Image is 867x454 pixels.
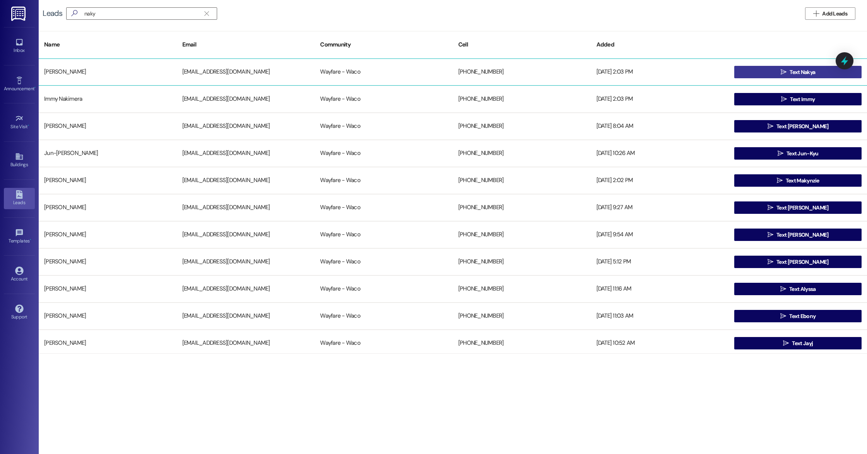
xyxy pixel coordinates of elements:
[4,264,35,285] a: Account
[734,66,862,78] button: Text Nakya
[177,308,315,324] div: [EMAIL_ADDRESS][DOMAIN_NAME]
[591,227,729,242] div: [DATE] 9:54 AM
[315,254,453,270] div: Wayfare - Waco
[453,64,591,80] div: [PHONE_NUMBER]
[734,337,862,349] button: Text Jayj
[315,173,453,188] div: Wayfare - Waco
[34,85,36,90] span: •
[453,146,591,161] div: [PHONE_NUMBER]
[315,227,453,242] div: Wayfare - Waco
[200,8,213,19] button: Clear text
[315,281,453,297] div: Wayfare - Waco
[39,308,177,324] div: [PERSON_NAME]
[780,313,786,319] i: 
[315,146,453,161] div: Wayfare - Waco
[734,229,862,241] button: Text [PERSON_NAME]
[315,35,453,54] div: Community
[315,335,453,351] div: Wayfare - Waco
[43,9,62,17] div: Leads
[453,173,591,188] div: [PHONE_NUMBER]
[591,35,729,54] div: Added
[734,147,862,160] button: Text Jun-Kyu
[591,119,729,134] div: [DATE] 8:04 AM
[734,310,862,322] button: Text Ebony
[177,91,315,107] div: [EMAIL_ADDRESS][DOMAIN_NAME]
[781,96,787,102] i: 
[11,7,27,21] img: ResiDesk Logo
[734,201,862,214] button: Text [PERSON_NAME]
[734,283,862,295] button: Text Alyssa
[4,150,35,171] a: Buildings
[4,36,35,57] a: Inbox
[30,237,31,242] span: •
[204,10,209,17] i: 
[813,10,819,17] i: 
[177,173,315,188] div: [EMAIL_ADDRESS][DOMAIN_NAME]
[768,259,773,265] i: 
[39,35,177,54] div: Name
[39,173,177,188] div: [PERSON_NAME]
[789,285,816,293] span: Text Alyssa
[768,123,773,129] i: 
[315,200,453,215] div: Wayfare - Waco
[780,286,786,292] i: 
[591,254,729,270] div: [DATE] 5:12 PM
[453,35,591,54] div: Cell
[591,200,729,215] div: [DATE] 9:27 AM
[591,308,729,324] div: [DATE] 11:03 AM
[177,335,315,351] div: [EMAIL_ADDRESS][DOMAIN_NAME]
[177,200,315,215] div: [EMAIL_ADDRESS][DOMAIN_NAME]
[453,119,591,134] div: [PHONE_NUMBER]
[786,150,819,158] span: Text Jun-Kyu
[453,227,591,242] div: [PHONE_NUMBER]
[4,302,35,323] a: Support
[315,308,453,324] div: Wayfare - Waco
[177,146,315,161] div: [EMAIL_ADDRESS][DOMAIN_NAME]
[734,174,862,187] button: Text Makynzie
[453,200,591,215] div: [PHONE_NUMBER]
[177,254,315,270] div: [EMAIL_ADDRESS][DOMAIN_NAME]
[177,119,315,134] div: [EMAIL_ADDRESS][DOMAIN_NAME]
[453,308,591,324] div: [PHONE_NUMBER]
[177,227,315,242] div: [EMAIL_ADDRESS][DOMAIN_NAME]
[39,146,177,161] div: Jun-[PERSON_NAME]
[315,64,453,80] div: Wayfare - Waco
[453,335,591,351] div: [PHONE_NUMBER]
[4,226,35,247] a: Templates •
[776,204,828,212] span: Text [PERSON_NAME]
[39,335,177,351] div: [PERSON_NAME]
[734,93,862,105] button: Text Immy
[790,95,815,103] span: Text Immy
[768,205,773,211] i: 
[68,9,81,17] i: 
[786,177,819,185] span: Text Makynzie
[39,64,177,80] div: [PERSON_NAME]
[776,258,828,266] span: Text [PERSON_NAME]
[39,227,177,242] div: [PERSON_NAME]
[591,146,729,161] div: [DATE] 10:26 AM
[734,120,862,132] button: Text [PERSON_NAME]
[591,91,729,107] div: [DATE] 2:03 PM
[39,254,177,270] div: [PERSON_NAME]
[4,188,35,209] a: Leads
[591,281,729,297] div: [DATE] 11:16 AM
[84,8,200,19] input: Search name/email/community (quotes for exact match e.g. "John Smith")
[39,119,177,134] div: [PERSON_NAME]
[734,256,862,268] button: Text [PERSON_NAME]
[777,177,783,184] i: 
[177,281,315,297] div: [EMAIL_ADDRESS][DOMAIN_NAME]
[768,232,773,238] i: 
[591,335,729,351] div: [DATE] 10:52 AM
[789,312,816,320] span: Text Ebony
[783,340,789,346] i: 
[776,122,828,131] span: Text [PERSON_NAME]
[453,281,591,297] div: [PHONE_NUMBER]
[778,150,783,156] i: 
[591,173,729,188] div: [DATE] 2:02 PM
[315,119,453,134] div: Wayfare - Waco
[790,68,815,76] span: Text Nakya
[805,7,855,20] button: Add Leads
[39,281,177,297] div: [PERSON_NAME]
[453,91,591,107] div: [PHONE_NUMBER]
[822,10,847,18] span: Add Leads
